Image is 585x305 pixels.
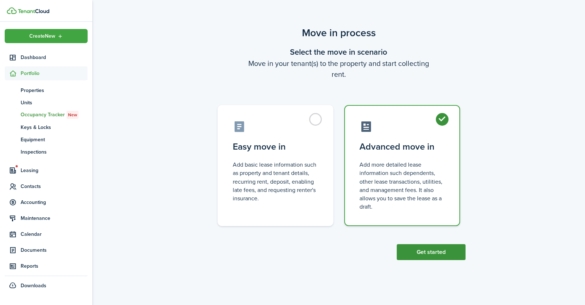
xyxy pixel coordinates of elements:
[212,58,466,80] wizard-step-header-description: Move in your tenant(s) to the property and start collecting rent.
[21,148,88,156] span: Inspections
[5,146,88,158] a: Inspections
[397,244,466,260] button: Get started
[21,183,88,190] span: Contacts
[21,246,88,254] span: Documents
[68,112,77,118] span: New
[21,99,88,106] span: Units
[212,46,466,58] wizard-step-header-title: Select the move in scenario
[18,9,49,13] img: TenantCloud
[5,259,88,273] a: Reports
[21,214,88,222] span: Maintenance
[233,140,318,153] control-radio-card-title: Easy move in
[5,84,88,96] a: Properties
[5,50,88,64] a: Dashboard
[21,136,88,143] span: Equipment
[7,7,17,14] img: TenantCloud
[5,96,88,109] a: Units
[5,109,88,121] a: Occupancy TrackerNew
[359,160,445,211] control-radio-card-description: Add more detailed lease information such dependents, other lease transactions, utilities, and man...
[212,25,466,41] scenario-title: Move in process
[21,54,88,61] span: Dashboard
[21,262,88,270] span: Reports
[5,29,88,43] button: Open menu
[21,230,88,238] span: Calendar
[21,70,88,77] span: Portfolio
[5,133,88,146] a: Equipment
[21,124,88,131] span: Keys & Locks
[359,140,445,153] control-radio-card-title: Advanced move in
[21,111,88,119] span: Occupancy Tracker
[29,34,55,39] span: Create New
[233,160,318,202] control-radio-card-description: Add basic lease information such as property and tenant details, recurring rent, deposit, enablin...
[21,87,88,94] span: Properties
[21,167,88,174] span: Leasing
[21,282,46,289] span: Downloads
[5,121,88,133] a: Keys & Locks
[21,199,88,206] span: Accounting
